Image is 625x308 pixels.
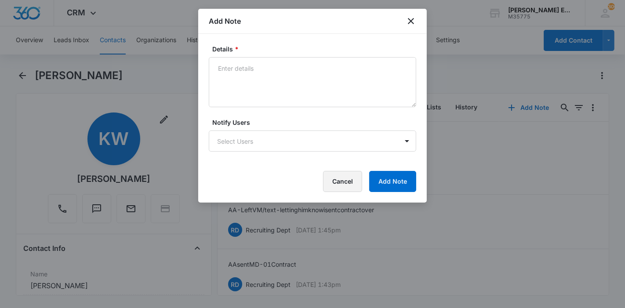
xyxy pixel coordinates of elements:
[323,171,362,192] button: Cancel
[212,118,420,127] label: Notify Users
[209,16,241,26] h1: Add Note
[406,16,416,26] button: close
[369,171,416,192] button: Add Note
[212,44,420,54] label: Details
